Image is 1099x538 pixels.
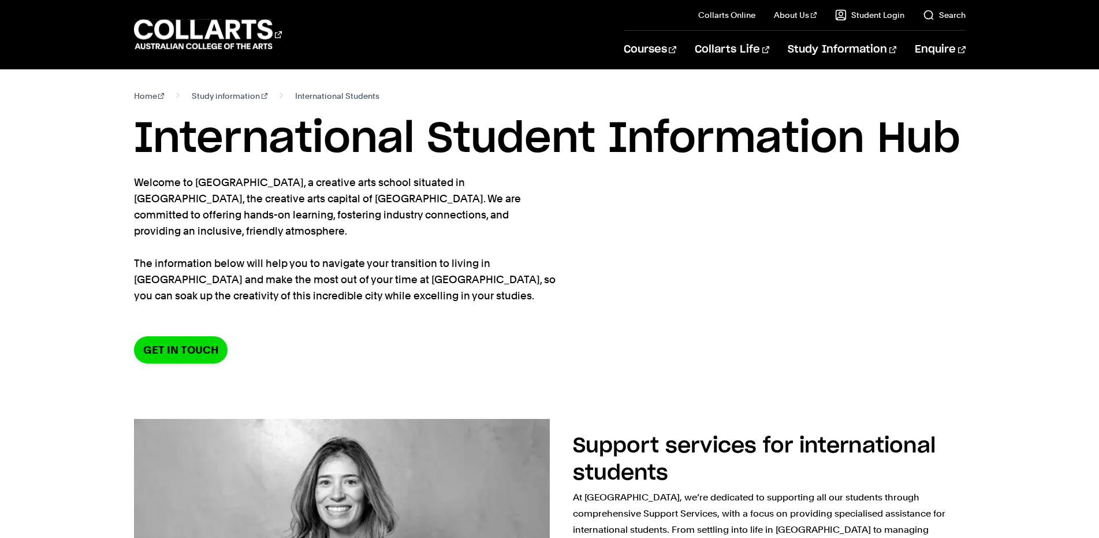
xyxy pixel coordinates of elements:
a: Student Login [835,9,904,21]
p: Welcome to [GEOGRAPHIC_DATA], a creative arts school situated in [GEOGRAPHIC_DATA], the creative ... [134,175,556,304]
h2: Support services for international students [573,436,936,484]
a: Home [134,88,165,104]
span: International Students [295,88,379,104]
h1: International Student Information Hub [134,113,966,165]
a: Collarts Life [695,31,769,69]
a: Study information [192,88,267,104]
a: Courses [624,31,676,69]
a: Study Information [788,31,896,69]
a: Get in Touch [134,336,228,363]
a: About Us [774,9,817,21]
a: Collarts Online [698,9,755,21]
a: Enquire [915,31,965,69]
a: Search [923,9,966,21]
div: Go to homepage [134,18,282,51]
